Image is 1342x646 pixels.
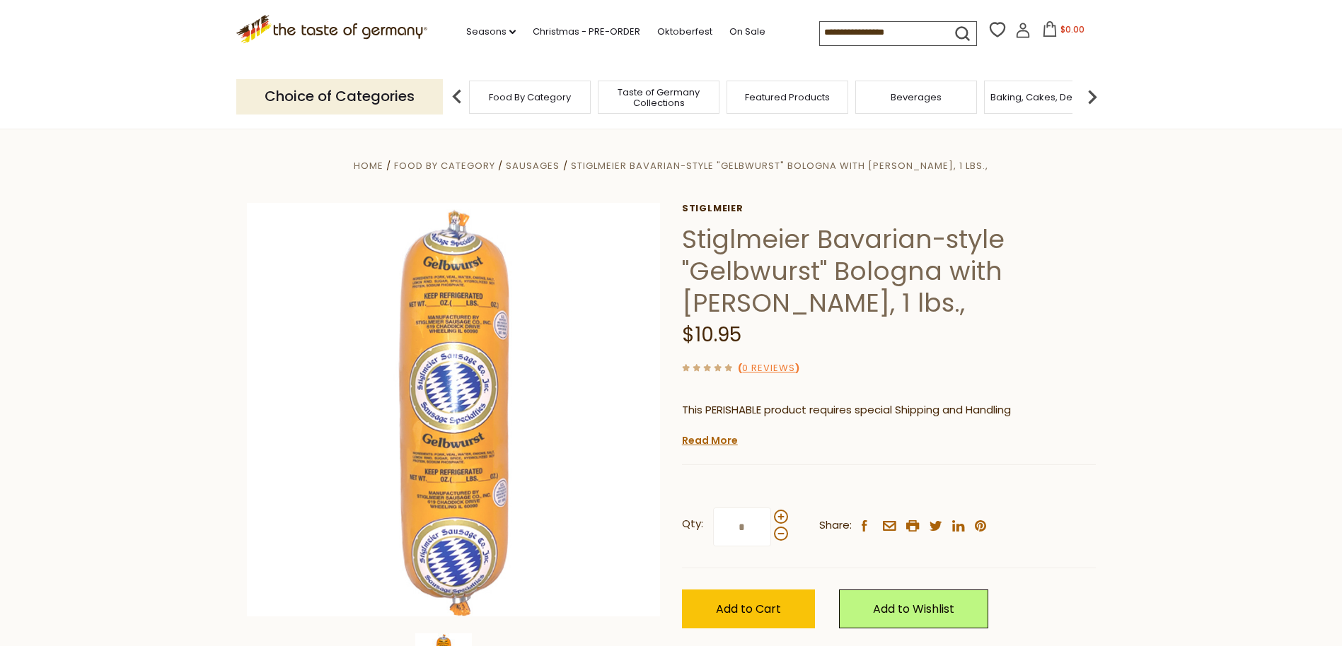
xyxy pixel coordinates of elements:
a: Taste of Germany Collections [602,87,715,108]
button: $0.00 [1034,21,1094,42]
button: Add to Cart [682,589,815,628]
a: Oktoberfest [657,24,712,40]
li: We will ship this product in heat-protective packaging and ice. [695,430,1096,447]
img: Stiglmeier Bavarian-style "Gelbwurst" Bologna with Parsley, 1 lbs., [247,203,661,616]
a: Food By Category [394,159,495,172]
span: Share: [819,517,852,534]
span: Add to Cart [716,601,781,617]
a: 0 Reviews [742,361,795,376]
input: Qty: [713,507,771,546]
strong: Qty: [682,515,703,533]
a: Stiglmeier [682,203,1096,214]
a: Baking, Cakes, Desserts [990,92,1100,102]
span: $0.00 [1060,23,1084,35]
a: Home [354,159,383,172]
a: Beverages [891,92,942,102]
img: previous arrow [443,83,471,111]
a: Stiglmeier Bavarian-style "Gelbwurst" Bologna with [PERSON_NAME], 1 lbs., [571,159,988,172]
a: Seasons [466,24,516,40]
a: Featured Products [745,92,830,102]
a: Add to Wishlist [839,589,988,628]
span: $10.95 [682,321,741,348]
a: On Sale [729,24,765,40]
p: This PERISHABLE product requires special Shipping and Handling [682,401,1096,419]
a: Read More [682,433,738,447]
span: ( ) [738,361,799,375]
a: Christmas - PRE-ORDER [533,24,640,40]
a: Sausages [506,159,560,172]
p: Choice of Categories [236,79,443,114]
h1: Stiglmeier Bavarian-style "Gelbwurst" Bologna with [PERSON_NAME], 1 lbs., [682,223,1096,319]
img: next arrow [1078,83,1106,111]
a: Food By Category [489,92,571,102]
